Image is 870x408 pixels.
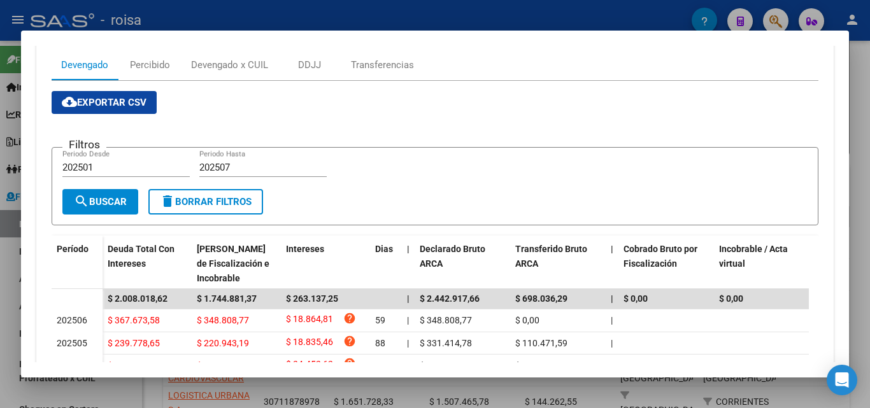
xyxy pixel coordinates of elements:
span: $ 110.471,59 [515,338,567,348]
i: help [343,312,356,325]
span: Exportar CSV [62,97,146,108]
span: Buscar [74,196,127,208]
datatable-header-cell: Declarado Bruto ARCA [415,236,510,292]
span: | [611,360,613,370]
datatable-header-cell: Intereses [281,236,370,292]
span: [PERSON_NAME] de Fiscalización e Incobrable [197,244,269,283]
span: 202506 [57,315,87,325]
span: 202505 [57,338,87,348]
mat-icon: cloud_download [62,94,77,109]
span: $ 272.173,16 [197,360,249,370]
div: Devengado [61,58,108,72]
span: | [611,244,613,254]
span: | [611,315,613,325]
span: $ 18.835,46 [286,335,333,352]
span: Transferido Bruto ARCA [515,244,587,269]
span: 88 [375,338,385,348]
datatable-header-cell: Transferido Bruto ARCA [510,236,606,292]
datatable-header-cell: Incobrable / Acta virtual [714,236,809,292]
h3: Filtros [62,137,106,151]
datatable-header-cell: Período [52,236,103,289]
span: $ 2.008.018,62 [108,293,168,304]
span: 59 [375,315,385,325]
span: $ 367.673,58 [108,315,160,325]
span: $ 34.452,62 [286,357,333,374]
datatable-header-cell: Dias [370,236,402,292]
span: Deuda Total Con Intereses [108,244,175,269]
span: | [407,244,410,254]
span: $ 0,00 [624,293,648,304]
span: $ 348.808,77 [420,315,472,325]
div: Open Intercom Messenger [827,365,857,395]
span: 202504 [57,361,87,371]
span: $ 2.442.917,66 [420,293,480,304]
datatable-header-cell: Deuda Bruta Neto de Fiscalización e Incobrable [192,236,281,292]
div: Transferencias [351,58,414,72]
span: $ 239.778,65 [108,338,160,348]
div: Devengado x CUIL [191,58,268,72]
button: Exportar CSV [52,91,157,114]
span: | [611,338,613,348]
span: $ 408.259,74 [420,360,472,370]
span: | [407,360,409,370]
button: Borrar Filtros [148,189,263,215]
datatable-header-cell: | [402,236,415,292]
datatable-header-cell: Deuda Total Con Intereses [103,236,192,292]
span: $ 263.137,25 [286,293,338,304]
span: $ 0,00 [515,315,539,325]
span: Incobrable / Acta virtual [719,244,788,269]
span: $ 220.943,19 [197,338,249,348]
div: Percibido [130,58,170,72]
datatable-header-cell: | [606,236,618,292]
span: | [407,338,409,348]
mat-icon: delete [160,193,175,209]
span: Cobrado Bruto por Fiscalización [624,244,697,269]
span: Borrar Filtros [160,196,252,208]
span: | [611,293,613,304]
span: 119 [375,360,390,370]
span: $ 1.744.881,37 [197,293,257,304]
span: Período [57,244,89,254]
span: $ 348.808,77 [197,315,249,325]
i: help [343,357,356,370]
mat-icon: search [74,193,89,209]
span: | [407,315,409,325]
button: Buscar [62,189,138,215]
span: $ 136.086,58 [515,360,567,370]
span: Declarado Bruto ARCA [420,244,485,269]
span: $ 306.625,78 [108,360,160,370]
i: help [343,335,356,348]
span: $ 698.036,29 [515,293,567,304]
span: Dias [375,244,393,254]
span: $ 18.864,81 [286,312,333,329]
span: | [407,293,410,304]
span: $ 0,00 [719,293,743,304]
span: $ 331.414,78 [420,338,472,348]
div: DDJJ [298,58,321,72]
span: Intereses [286,244,324,254]
datatable-header-cell: Cobrado Bruto por Fiscalización [618,236,714,292]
